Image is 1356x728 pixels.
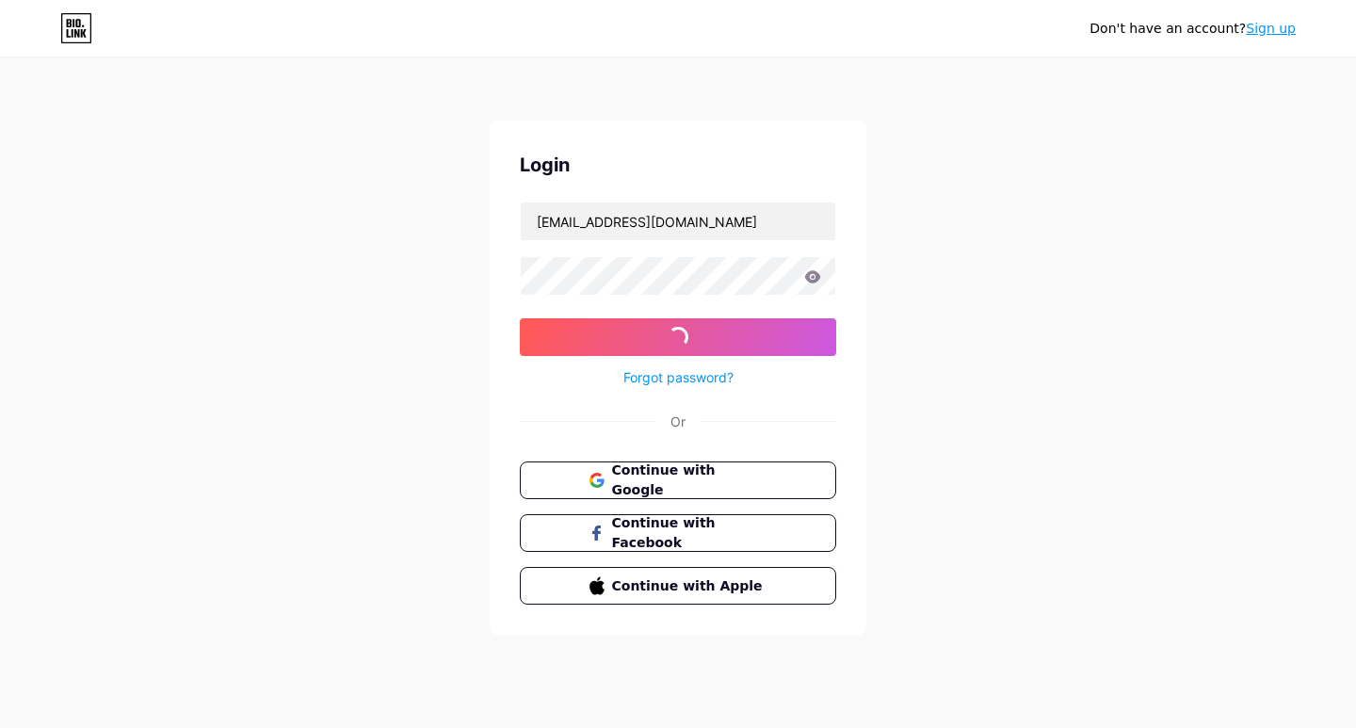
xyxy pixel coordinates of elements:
[670,412,686,431] div: Or
[623,367,734,387] a: Forgot password?
[612,461,767,500] span: Continue with Google
[612,576,767,596] span: Continue with Apple
[1090,19,1296,39] div: Don't have an account?
[612,513,767,553] span: Continue with Facebook
[520,567,836,605] button: Continue with Apple
[520,151,836,179] div: Login
[521,202,835,240] input: Username
[520,514,836,552] button: Continue with Facebook
[520,461,836,499] button: Continue with Google
[1246,21,1296,36] a: Sign up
